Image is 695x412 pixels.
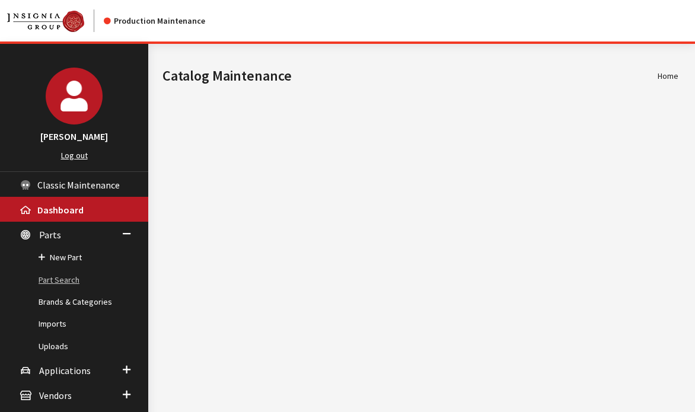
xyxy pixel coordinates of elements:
[61,150,88,161] a: Log out
[46,68,103,124] img: Kirsten Dart
[7,11,84,32] img: Catalog Maintenance
[37,204,84,216] span: Dashboard
[104,15,205,27] div: Production Maintenance
[12,129,136,143] h3: [PERSON_NAME]
[162,65,658,87] h1: Catalog Maintenance
[39,390,72,402] span: Vendors
[658,70,678,82] li: Home
[37,179,120,191] span: Classic Maintenance
[39,229,61,241] span: Parts
[7,9,104,32] a: Insignia Group logo
[39,365,91,376] span: Applications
